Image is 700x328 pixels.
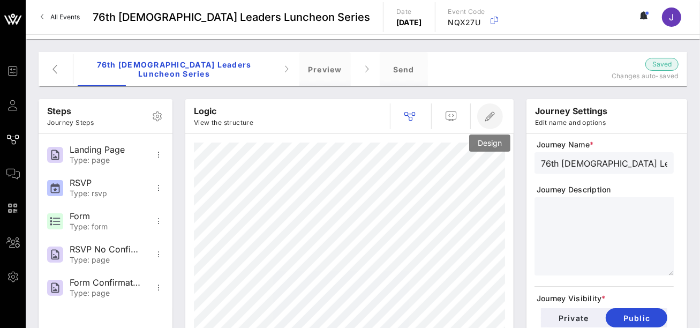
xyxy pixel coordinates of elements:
p: Steps [47,105,94,117]
p: View the structure [194,117,253,128]
span: Private [550,314,597,323]
div: Type: page [70,156,140,165]
div: RSVP No Confirmation [70,244,140,255]
span: Saved [652,59,672,70]
span: 76th [DEMOGRAPHIC_DATA] Leaders Luncheon Series [93,9,370,25]
p: Edit name and options [535,117,607,128]
p: Changes auto-saved [545,71,679,81]
p: NQX27U [448,17,485,28]
p: Journey Steps [47,117,94,128]
div: Preview [299,52,351,86]
div: Type: form [70,222,140,232]
span: Journey Name [537,139,674,150]
p: Date [396,6,422,17]
p: [DATE] [396,17,422,28]
span: Journey Visibility [537,293,674,304]
div: RSVP [70,178,140,188]
span: J [669,12,674,23]
button: Public [606,308,667,327]
p: journey settings [535,105,607,117]
span: All Events [50,13,80,21]
div: Form Confirmation [70,278,140,288]
div: Type: page [70,256,140,265]
div: Form [70,211,140,221]
div: Type: page [70,289,140,298]
p: Event Code [448,6,485,17]
span: Journey Description [537,184,674,195]
div: Type: rsvp [70,189,140,198]
div: Send [380,52,428,86]
div: Landing Page [70,145,140,155]
div: 76th [DEMOGRAPHIC_DATA] Leaders Luncheon Series [78,52,270,86]
div: J [662,8,681,27]
a: All Events [34,9,86,26]
button: Private [541,308,606,327]
p: Logic [194,105,253,117]
span: Public [614,314,659,323]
